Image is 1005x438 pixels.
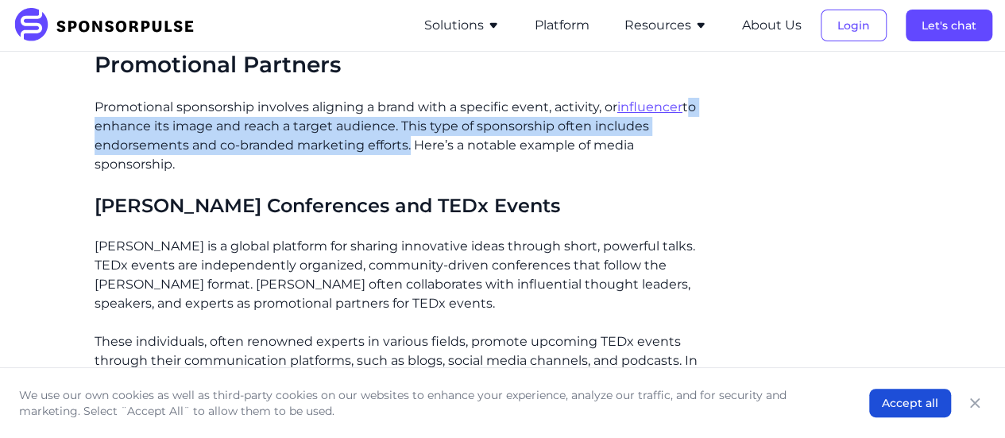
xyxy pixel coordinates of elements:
img: SponsorPulse [13,8,206,43]
h3: [PERSON_NAME] Conferences and TEDx Events [95,193,704,218]
button: Platform [535,16,589,35]
a: Login [821,18,887,33]
button: About Us [742,16,802,35]
button: Resources [624,16,707,35]
p: Promotional sponsorship involves aligning a brand with a specific event, activity, or to enhance ... [95,98,704,174]
button: Accept all [869,389,951,417]
a: Platform [535,18,589,33]
button: Solutions [424,16,500,35]
button: Let's chat [906,10,992,41]
a: About Us [742,18,802,33]
h2: Promotional Partners [95,52,704,79]
button: Login [821,10,887,41]
iframe: Chat Widget [926,362,1005,438]
p: We use our own cookies as well as third-party cookies on our websites to enhance your experience,... [19,387,837,419]
a: influencer [617,99,682,114]
p: [PERSON_NAME] is a global platform for sharing innovative ideas through short, powerful talks. TE... [95,237,704,313]
a: Let's chat [906,18,992,33]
